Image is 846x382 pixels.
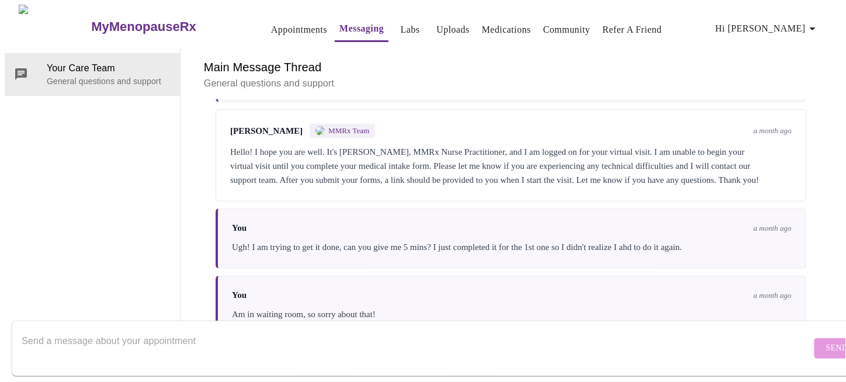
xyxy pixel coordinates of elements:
[539,18,595,41] button: Community
[391,18,429,41] button: Labs
[232,307,792,321] div: Am in waiting room, so sorry about that!
[232,240,792,254] div: Ugh! I am trying to get it done, can you give me 5 mins? I just completed it for the 1st one so I...
[47,61,171,75] span: Your Care Team
[90,6,243,47] a: MyMenopauseRx
[754,126,792,136] span: a month ago
[716,20,820,37] span: Hi [PERSON_NAME]
[754,291,792,300] span: a month ago
[335,17,389,42] button: Messaging
[436,22,470,38] a: Uploads
[543,22,591,38] a: Community
[477,18,536,41] button: Medications
[91,19,196,34] h3: MyMenopauseRx
[232,290,247,300] span: You
[204,58,818,77] h6: Main Message Thread
[754,224,792,233] span: a month ago
[230,126,303,136] span: [PERSON_NAME]
[232,223,247,233] span: You
[432,18,474,41] button: Uploads
[482,22,531,38] a: Medications
[401,22,420,38] a: Labs
[315,126,325,136] img: MMRX
[271,22,327,38] a: Appointments
[19,5,90,48] img: MyMenopauseRx Logo
[328,126,369,136] span: MMRx Team
[204,77,818,91] p: General questions and support
[5,53,180,95] div: Your Care TeamGeneral questions and support
[598,18,667,41] button: Refer a Friend
[266,18,332,41] button: Appointments
[230,145,792,187] div: Hello! I hope you are well. It's [PERSON_NAME], MMRx Nurse Practitioner, and I am logged on for y...
[711,17,824,40] button: Hi [PERSON_NAME]
[47,75,171,87] p: General questions and support
[22,329,812,367] textarea: Send a message about your appointment
[602,22,662,38] a: Refer a Friend
[339,20,384,37] a: Messaging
